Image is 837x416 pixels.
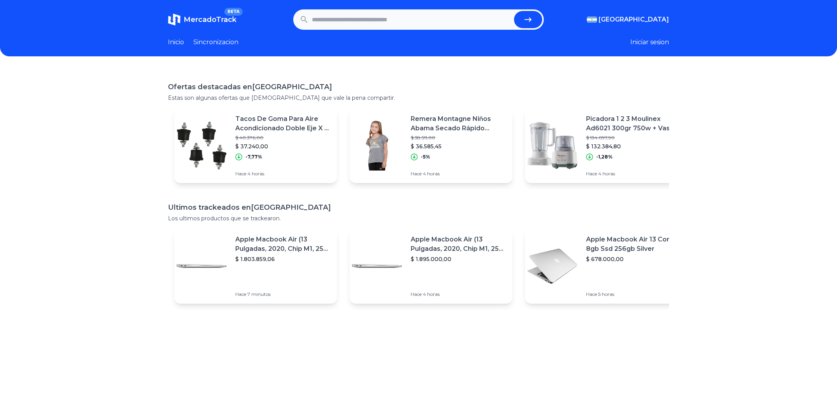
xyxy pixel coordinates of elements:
h1: Ultimos trackeados en [GEOGRAPHIC_DATA] [168,202,669,213]
p: $ 40.376,00 [235,135,331,141]
button: [GEOGRAPHIC_DATA] [587,15,669,24]
p: Hace 7 minutos [235,291,331,297]
a: Featured imageRemera Montagne Niños Abama Secado Rápido Respirable$ 38.511,00$ 36.585,45-5%Hace 4... [350,108,512,183]
p: $ 134.097,90 [586,135,682,141]
a: MercadoTrackBETA [168,13,236,26]
p: Estas son algunas ofertas que [DEMOGRAPHIC_DATA] que vale la pena compartir. [168,94,669,102]
img: Featured image [525,239,580,294]
span: [GEOGRAPHIC_DATA] [599,15,669,24]
a: Featured imageApple Macbook Air 13 Core I5 8gb Ssd 256gb Silver$ 678.000,00Hace 5 horas [525,229,688,304]
h1: Ofertas destacadas en [GEOGRAPHIC_DATA] [168,81,669,92]
p: $ 36.585,45 [411,142,506,150]
button: Iniciar sesion [630,38,669,47]
img: Featured image [350,118,404,173]
img: Featured image [350,239,404,294]
p: -5% [421,154,430,160]
p: Hace 4 horas [586,171,682,177]
p: $ 132.384,80 [586,142,682,150]
p: Hace 4 horas [411,171,506,177]
a: Featured imageApple Macbook Air (13 Pulgadas, 2020, Chip M1, 256 Gb De Ssd, 8 Gb De Ram) - Plata$... [350,229,512,304]
span: BETA [224,8,243,16]
img: Featured image [174,239,229,294]
a: Featured imageTacos De Goma Para Aire Acondicionado Doble Eje X 8 Pack$ 40.376,00$ 37.240,00-7,77... [174,108,337,183]
span: MercadoTrack [184,15,236,24]
a: Featured imageApple Macbook Air (13 Pulgadas, 2020, Chip M1, 256 Gb De Ssd, 8 Gb De Ram) - Plata$... [174,229,337,304]
p: Los ultimos productos que se trackearon. [168,214,669,222]
a: Featured imagePicadora 1 2 3 Moulinex Ad6021 300gr 750w + Vaso Licuador 1l$ 134.097,90$ 132.384,8... [525,108,688,183]
p: -1,28% [596,154,613,160]
p: Apple Macbook Air (13 Pulgadas, 2020, Chip M1, 256 Gb De Ssd, 8 Gb De Ram) - Plata [235,235,331,254]
p: Tacos De Goma Para Aire Acondicionado Doble Eje X 8 Pack [235,114,331,133]
img: MercadoTrack [168,13,180,26]
p: Hace 4 horas [411,291,506,297]
p: Apple Macbook Air 13 Core I5 8gb Ssd 256gb Silver [586,235,682,254]
p: $ 678.000,00 [586,255,682,263]
a: Sincronizacion [193,38,238,47]
p: Apple Macbook Air (13 Pulgadas, 2020, Chip M1, 256 Gb De Ssd, 8 Gb De Ram) - Plata [411,235,506,254]
a: Inicio [168,38,184,47]
p: $ 38.511,00 [411,135,506,141]
p: $ 1.895.000,00 [411,255,506,263]
p: Hace 5 horas [586,291,682,297]
img: Featured image [525,118,580,173]
p: Remera Montagne Niños Abama Secado Rápido Respirable [411,114,506,133]
p: Picadora 1 2 3 Moulinex Ad6021 300gr 750w + Vaso Licuador 1l [586,114,682,133]
img: Featured image [174,118,229,173]
p: Hace 4 horas [235,171,331,177]
p: $ 37.240,00 [235,142,331,150]
p: -7,77% [245,154,262,160]
img: Argentina [587,16,597,23]
p: $ 1.803.859,06 [235,255,331,263]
